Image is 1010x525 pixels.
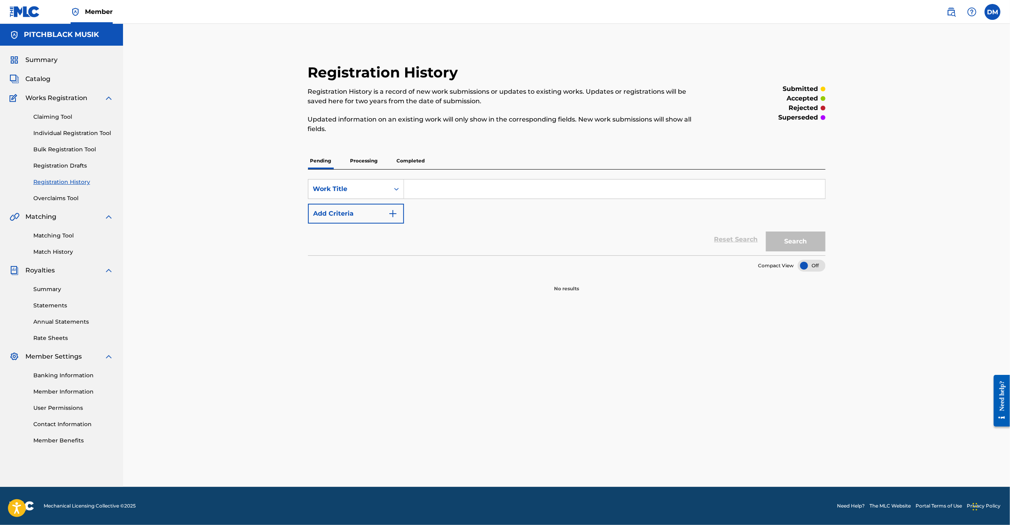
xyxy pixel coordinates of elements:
img: MLC Logo [10,6,40,17]
a: Bulk Registration Tool [33,145,114,154]
p: submitted [783,84,818,94]
iframe: Resource Center [988,369,1010,432]
form: Search Form [308,179,825,255]
a: Rate Sheets [33,334,114,342]
a: Registration History [33,178,114,186]
img: Summary [10,55,19,65]
span: Royalties [25,266,55,275]
a: Overclaims Tool [33,194,114,203]
p: accepted [787,94,818,103]
span: Mechanical Licensing Collective © 2025 [44,502,136,510]
div: Help [964,4,980,20]
div: Work Title [313,184,385,194]
img: expand [104,352,114,361]
a: Portal Terms of Use [916,502,962,510]
p: Updated information on an existing work will only show in the corresponding fields. New work subm... [308,115,706,134]
button: Add Criteria [308,204,404,224]
a: Public Search [943,4,959,20]
a: Individual Registration Tool [33,129,114,137]
iframe: Chat Widget [970,487,1010,525]
img: Top Rightsholder [71,7,80,17]
a: Statements [33,301,114,310]
img: logo [10,501,34,511]
img: search [947,7,956,17]
p: rejected [789,103,818,113]
p: Pending [308,152,334,169]
img: help [967,7,977,17]
img: expand [104,266,114,275]
a: Need Help? [837,502,865,510]
a: Banking Information [33,371,114,380]
a: The MLC Website [870,502,911,510]
h2: Registration History [308,64,462,81]
p: superseded [779,113,818,122]
p: Completed [394,152,427,169]
a: Claiming Tool [33,113,114,121]
a: Member Benefits [33,436,114,445]
img: expand [104,93,114,103]
a: Match History [33,248,114,256]
div: User Menu [985,4,1000,20]
img: Member Settings [10,352,19,361]
a: Summary [33,285,114,293]
a: Matching Tool [33,232,114,240]
a: Contact Information [33,420,114,428]
img: expand [104,212,114,222]
img: Royalties [10,266,19,275]
a: User Permissions [33,404,114,412]
span: Matching [25,212,56,222]
p: Processing [348,152,380,169]
span: Member [85,7,113,16]
img: Matching [10,212,19,222]
a: SummarySummary [10,55,58,65]
p: No results [554,276,579,292]
img: Works Registration [10,93,20,103]
span: Works Registration [25,93,87,103]
span: Summary [25,55,58,65]
span: Compact View [758,262,794,269]
a: Registration Drafts [33,162,114,170]
span: Member Settings [25,352,82,361]
a: Annual Statements [33,318,114,326]
img: Catalog [10,74,19,84]
div: Widget chat [970,487,1010,525]
img: 9d2ae6d4665cec9f34b9.svg [388,209,398,218]
h5: PITCHBLACK MUSIK [24,30,99,39]
p: Registration History is a record of new work submissions or updates to existing works. Updates or... [308,87,706,106]
a: CatalogCatalog [10,74,50,84]
a: Member Information [33,388,114,396]
div: Trascina [973,495,977,519]
span: Catalog [25,74,50,84]
img: Accounts [10,30,19,40]
a: Privacy Policy [967,502,1000,510]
